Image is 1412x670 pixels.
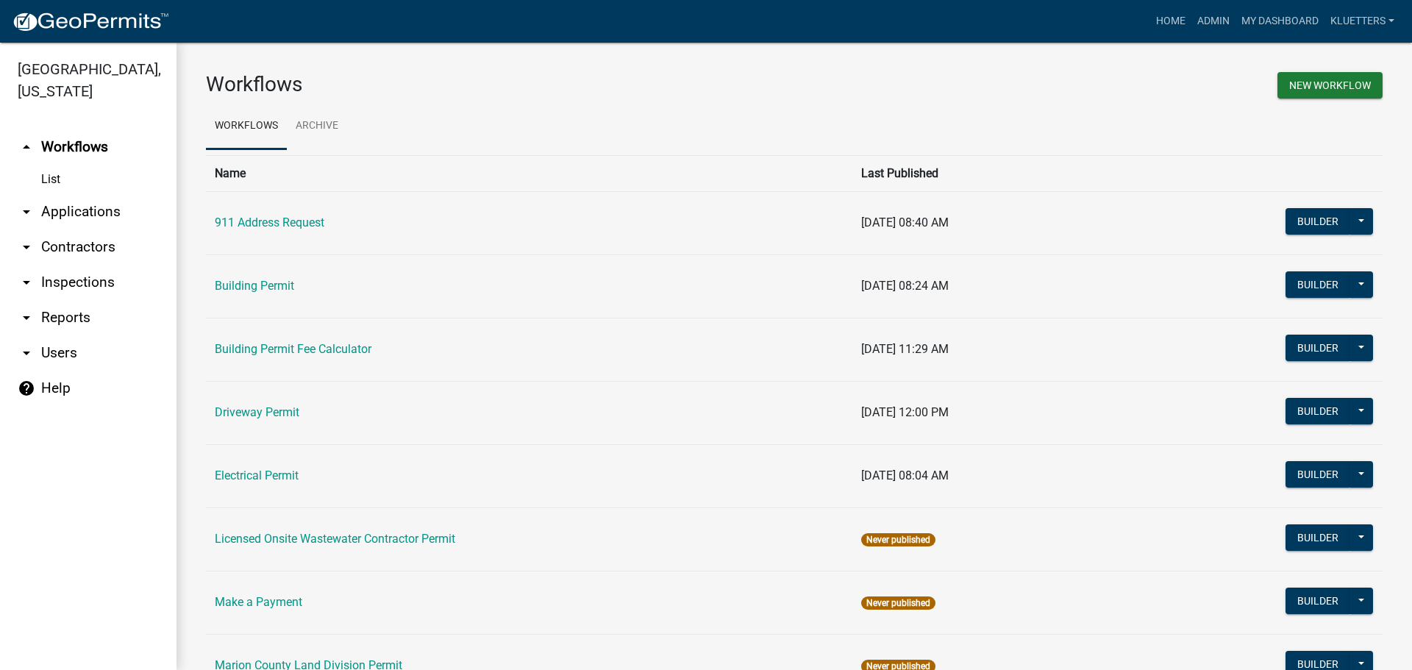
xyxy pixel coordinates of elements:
[18,203,35,221] i: arrow_drop_down
[1191,7,1235,35] a: Admin
[1286,524,1350,551] button: Builder
[1150,7,1191,35] a: Home
[1286,335,1350,361] button: Builder
[215,595,302,609] a: Make a Payment
[861,215,949,229] span: [DATE] 08:40 AM
[18,344,35,362] i: arrow_drop_down
[215,532,455,546] a: Licensed Onsite Wastewater Contractor Permit
[1277,72,1383,99] button: New Workflow
[287,103,347,150] a: Archive
[1286,461,1350,488] button: Builder
[861,468,949,482] span: [DATE] 08:04 AM
[861,405,949,419] span: [DATE] 12:00 PM
[1324,7,1400,35] a: kluetters
[18,138,35,156] i: arrow_drop_up
[1235,7,1324,35] a: My Dashboard
[206,72,783,97] h3: Workflows
[1286,398,1350,424] button: Builder
[215,279,294,293] a: Building Permit
[18,379,35,397] i: help
[861,342,949,356] span: [DATE] 11:29 AM
[18,309,35,327] i: arrow_drop_down
[215,215,324,229] a: 911 Address Request
[1286,271,1350,298] button: Builder
[215,468,299,482] a: Electrical Permit
[861,533,935,546] span: Never published
[1286,588,1350,614] button: Builder
[206,103,287,150] a: Workflows
[18,238,35,256] i: arrow_drop_down
[18,274,35,291] i: arrow_drop_down
[861,596,935,610] span: Never published
[861,279,949,293] span: [DATE] 08:24 AM
[1286,208,1350,235] button: Builder
[206,155,852,191] th: Name
[215,405,299,419] a: Driveway Permit
[215,342,371,356] a: Building Permit Fee Calculator
[852,155,1116,191] th: Last Published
